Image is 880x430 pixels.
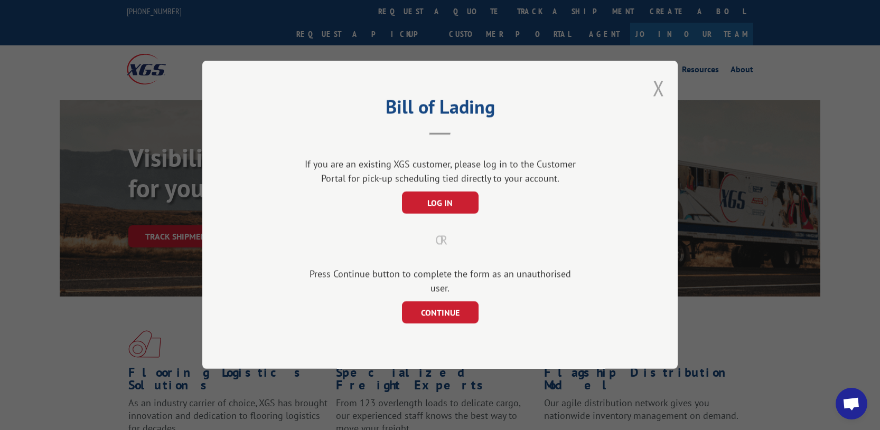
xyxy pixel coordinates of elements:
div: OR [255,231,625,250]
div: Press Continue button to complete the form as an unauthorised user. [300,267,580,295]
button: CONTINUE [402,302,479,324]
button: LOG IN [402,192,479,214]
div: If you are an existing XGS customer, please log in to the Customer Portal for pick-up scheduling ... [300,157,580,186]
button: Close modal [653,74,664,102]
h2: Bill of Lading [255,99,625,119]
a: LOG IN [402,199,479,208]
a: Open chat [836,388,867,419]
